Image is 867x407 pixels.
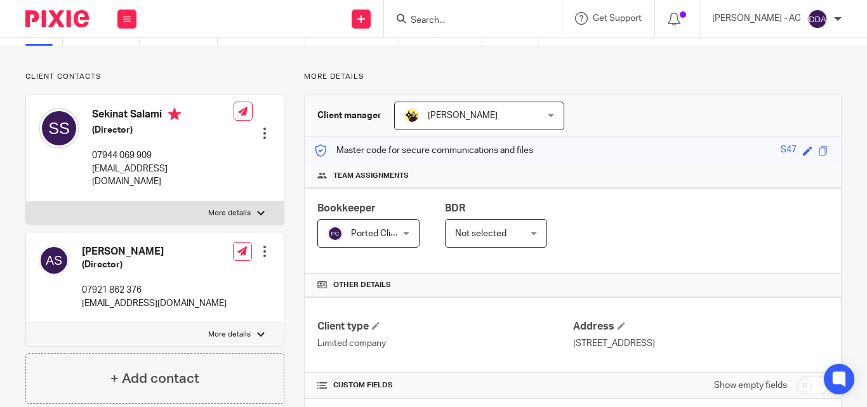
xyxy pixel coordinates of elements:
i: Primary [168,108,181,121]
h4: Sekinat Salami [92,108,234,124]
p: [STREET_ADDRESS] [573,337,828,350]
p: More details [208,330,251,340]
h4: Address [573,320,828,333]
div: S47 [781,143,797,158]
span: [PERSON_NAME] [428,111,498,120]
input: Search [409,15,524,27]
p: 07944 069 909 [92,149,234,162]
p: Limited company [317,337,572,350]
span: Not selected [455,229,506,238]
span: Team assignments [333,171,409,181]
h4: [PERSON_NAME] [82,245,227,258]
p: Master code for secure communications and files [314,144,533,157]
p: [EMAIL_ADDRESS][DOMAIN_NAME] [82,297,227,310]
span: Other details [333,280,391,290]
img: svg%3E [807,9,828,29]
p: Client contacts [25,72,284,82]
p: More details [208,208,251,218]
h4: CUSTOM FIELDS [317,380,572,390]
img: svg%3E [39,108,79,149]
h4: Client type [317,320,572,333]
p: 07921 862 376 [82,284,227,297]
h4: + Add contact [110,369,199,389]
span: Get Support [593,14,642,23]
span: Ported Clients [351,229,408,238]
h5: (Director) [92,124,234,137]
p: [EMAIL_ADDRESS][DOMAIN_NAME] [92,163,234,189]
img: svg%3E [328,226,343,241]
span: BDR [445,203,465,213]
h3: Client manager [317,109,381,122]
img: Pixie [25,10,89,27]
img: Megan-Starbridge.jpg [404,108,420,123]
img: svg%3E [39,245,69,276]
p: More details [304,72,842,82]
h5: (Director) [82,258,227,271]
span: Bookkeeper [317,203,376,213]
p: [PERSON_NAME] - AC [712,12,801,25]
label: Show empty fields [714,379,787,392]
